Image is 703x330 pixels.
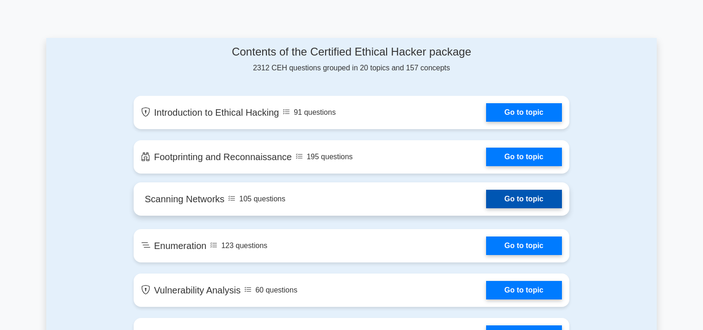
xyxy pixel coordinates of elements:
a: Go to topic [486,190,562,208]
div: 2312 CEH questions grouped in 20 topics and 157 concepts [134,45,569,74]
a: Go to topic [486,148,562,166]
a: Go to topic [486,281,562,299]
h4: Contents of the Certified Ethical Hacker package [134,45,569,59]
a: Go to topic [486,237,562,255]
a: Go to topic [486,103,562,122]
